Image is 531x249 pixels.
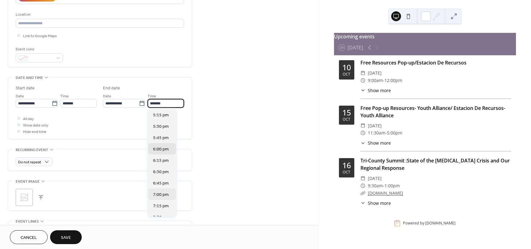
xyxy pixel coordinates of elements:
[342,161,351,169] div: 16
[16,93,24,99] span: Date
[153,180,169,187] span: 6:45 pm
[360,157,510,171] a: Tri-County Summit :State of the [MEDICAL_DATA] Crisis and Our Regional Response
[383,77,384,84] span: -
[16,11,183,18] div: Location
[368,129,385,137] span: 11:30am
[16,46,62,53] div: Event color
[368,200,391,206] span: Show more
[60,93,69,99] span: Time
[385,129,387,137] span: -
[16,85,35,91] div: Start date
[343,72,350,76] div: Oct
[23,122,48,129] span: Show date only
[61,235,71,241] span: Save
[360,122,365,130] div: ​
[368,190,403,196] a: [DOMAIN_NAME]
[16,218,39,225] span: Event links
[16,147,48,153] span: Recurring event
[16,189,33,206] div: ;
[360,175,365,182] div: ​
[147,93,156,99] span: Time
[360,140,391,146] button: ​Show more
[360,200,365,206] div: ​
[16,75,43,81] span: Date and time
[383,182,384,189] span: -
[10,230,48,244] button: Cancel
[153,135,169,141] span: 5:45 pm
[403,221,455,226] div: Powered by
[153,203,169,209] span: 7:15 pm
[23,129,46,135] span: Hide end time
[360,87,391,94] button: ​Show more
[368,87,391,94] span: Show more
[360,189,365,197] div: ​
[360,182,365,189] div: ​
[334,33,516,40] div: Upcoming events
[18,159,41,166] span: Do not repeat
[103,85,120,91] div: End date
[153,192,169,198] span: 7:00 pm
[387,129,402,137] span: 5:00pm
[16,178,40,185] span: Event image
[360,140,365,146] div: ​
[368,175,382,182] span: [DATE]
[103,93,111,99] span: Date
[342,109,351,116] div: 15
[153,112,169,119] span: 5:15 pm
[360,104,511,119] div: Free Pop-up Resources- Youth Alliance/ Estacion De Recursos- Youth Alliance
[368,122,382,130] span: [DATE]
[360,200,391,206] button: ​Show more
[153,214,169,221] span: 7:30 pm
[384,77,402,84] span: 12:00pm
[360,129,365,137] div: ​
[360,87,365,94] div: ​
[342,64,351,71] div: 10
[360,77,365,84] div: ​
[368,182,383,189] span: 9:30am
[384,182,400,189] span: 1:00pm
[153,158,169,164] span: 6:15 pm
[360,59,511,66] div: Free Resources Pop-up/Estacion De Recursos
[153,123,169,130] span: 5:30 pm
[21,235,37,241] span: Cancel
[50,230,82,244] button: Save
[368,77,383,84] span: 9:00am
[23,33,57,39] span: Link to Google Maps
[368,69,382,77] span: [DATE]
[425,221,455,226] a: [DOMAIN_NAME]
[368,140,391,146] span: Show more
[23,116,34,122] span: All day
[360,69,365,77] div: ​
[343,170,350,174] div: Oct
[343,118,350,122] div: Oct
[153,146,169,153] span: 6:00 pm
[153,169,169,175] span: 6:30 pm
